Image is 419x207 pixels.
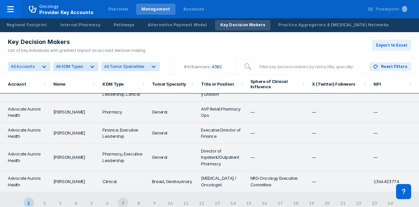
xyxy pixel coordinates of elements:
[220,22,265,28] div: Key Decision Makers
[60,22,100,28] div: Internal Pharmacy
[246,144,308,172] td: —
[197,102,246,123] td: AVP Retail Pharmacy Ops
[148,144,197,172] td: General
[308,102,370,123] td: —
[183,6,204,12] div: Accounts
[381,64,407,70] span: Reset Filters
[178,4,209,15] a: Accounts
[8,48,146,53] div: List of key individuals with greatest impact on account decision making.
[373,82,381,87] div: NPI
[148,22,207,28] div: Alternative Payment Model
[246,123,308,144] td: —
[99,144,148,172] td: Pharmacy, Executive Leadership
[11,64,35,69] span: All Accounts
[49,102,99,123] td: [PERSON_NAME]
[256,60,361,73] input: Filter key decision makers by name, title, specialty, etc.
[56,64,83,69] span: All KDM Types
[370,144,419,172] td: —
[8,81,42,87] div: Account
[49,123,99,144] td: [PERSON_NAME]
[53,81,91,87] div: Name
[273,20,394,31] a: Practice Aggregators & [MEDICAL_DATA] Networks
[49,144,99,172] td: [PERSON_NAME]
[39,4,59,10] p: Oncology
[8,38,70,46] span: Key Decision Makers
[1,20,52,31] a: Regional Footprint
[142,20,212,31] a: Alternative Payment Model
[114,22,135,28] div: Pathways
[201,81,239,87] div: Title or Position
[246,171,308,192] td: NRG Oncology Executive Committee
[99,123,148,144] td: Finance, Executive Leadership
[148,102,197,123] td: General
[99,171,148,192] td: Clinical
[308,123,370,144] td: —
[312,81,362,87] div: X (Twitter) Followers
[148,123,197,144] td: General
[211,64,222,69] span: 4382
[370,102,419,123] td: —
[102,81,140,87] div: KDM Type
[376,6,407,12] div: Powerpoint
[104,64,144,69] span: All Tumor Specialties
[103,4,134,15] a: Overview
[246,102,308,123] td: —
[148,171,197,192] td: Breast, Genitourinary
[136,4,175,15] a: Management
[376,42,407,48] span: Export to Excel
[370,171,419,192] td: 1366423774
[370,123,419,144] td: —
[372,40,411,51] button: Export to Excel
[108,20,140,31] a: Pathways
[55,20,106,31] a: Internal Pharmacy
[39,10,94,15] span: Provider Key Accounts
[250,79,300,89] div: Sphere of Clinical Influence
[141,6,170,12] div: Management
[197,171,246,192] td: [MEDICAL_DATA] / Oncologist
[7,22,47,28] div: Regional Footprint
[197,123,246,144] td: Executive Director of Finance
[99,102,148,123] td: Pharmacy
[308,144,370,172] td: —
[108,6,128,12] div: Overview
[215,20,271,31] a: Key Decision Makers
[369,62,411,71] button: Reset Filters
[278,22,389,28] div: Practice Aggregators & [MEDICAL_DATA] Networks
[49,171,99,192] td: [PERSON_NAME]
[197,144,246,172] td: Director of Inpatient/Outpatient Pharmacy
[152,81,190,87] div: Tumor Specialty
[308,171,370,192] td: —
[184,64,210,69] div: # Influencers:
[396,184,411,199] div: Contact Support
